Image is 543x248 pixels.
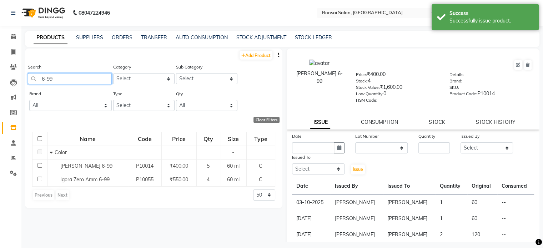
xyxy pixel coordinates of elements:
[113,64,131,70] label: Category
[356,84,380,91] label: Stock Value:
[476,119,516,125] a: STOCK HISTORY
[383,227,436,243] td: [PERSON_NAME]
[176,64,202,70] label: Sub Category
[383,194,436,211] td: [PERSON_NAME]
[497,227,534,243] td: --
[497,211,534,227] td: --
[449,10,533,17] div: Success
[76,34,103,41] a: SUPPLIERS
[34,31,67,44] a: PRODUCTS
[227,163,240,169] span: 60 ml
[60,163,112,169] span: [PERSON_NAME] 6-99
[247,132,275,145] div: Type
[18,3,67,23] img: logo
[356,97,377,103] label: HSN Code:
[48,132,127,145] div: Name
[361,119,398,125] a: CONSUMPTION
[497,194,534,211] td: --
[436,211,467,227] td: 1
[292,227,331,243] td: [DATE]
[60,176,110,183] span: Igora Zero Amm 6-99
[292,178,331,194] th: Date
[331,211,383,227] td: [PERSON_NAME]
[28,64,41,70] label: Search
[467,211,497,227] td: 60
[497,178,534,194] th: Consumed
[292,133,302,140] label: Date
[292,154,311,161] label: Issued To
[383,211,436,227] td: [PERSON_NAME]
[356,91,383,97] label: Low Quantity:
[232,149,234,156] span: -
[29,91,41,97] label: Brand
[356,90,439,100] div: 0
[356,71,367,78] label: Price:
[449,78,462,84] label: Brand:
[292,194,331,211] td: 03-10-2025
[253,117,280,123] div: Clear Filters
[259,163,262,169] span: C
[449,84,459,91] label: SKU:
[355,133,379,140] label: Lot Number
[467,194,497,211] td: 60
[467,178,497,194] th: Original
[136,176,154,183] span: P10055
[292,211,331,227] td: [DATE]
[294,70,346,85] div: [PERSON_NAME] 6-99
[436,194,467,211] td: 1
[113,91,122,97] label: Type
[331,178,383,194] th: Issued By
[236,34,286,41] a: STOCK ADJUSTMENT
[207,176,210,183] span: 4
[356,78,368,84] label: Stock:
[129,132,161,145] div: Code
[50,149,55,156] span: Collapse Row
[227,176,240,183] span: 60 ml
[383,178,436,194] th: Issued To
[55,149,67,156] span: Color
[170,163,188,169] span: ₹400.00
[436,178,467,194] th: Quantity
[449,17,533,25] div: Successfully issue product.
[461,133,479,140] label: Issued By
[356,83,439,93] div: ₹1,600.00
[197,132,220,145] div: Qty
[331,227,383,243] td: [PERSON_NAME]
[449,71,464,78] label: Details:
[295,34,332,41] a: STOCK LEDGER
[436,227,467,243] td: 2
[449,90,532,100] div: P10014
[170,176,188,183] span: ₹550.00
[240,51,272,60] a: Add Product
[356,77,439,87] div: 4
[176,34,228,41] a: AUTO CONSUMPTION
[79,3,110,23] b: 08047224946
[449,91,477,97] label: Product Code:
[351,165,365,174] button: Issue
[309,60,330,67] img: avatar
[141,34,167,41] a: TRANSFER
[136,163,154,169] span: P10014
[467,227,497,243] td: 120
[221,132,246,145] div: Size
[418,133,435,140] label: Quantity
[112,34,132,41] a: ORDERS
[207,163,210,169] span: 5
[259,176,262,183] span: C
[353,167,363,172] span: Issue
[28,73,112,84] input: Search by product name or code
[356,71,439,81] div: ₹400.00
[429,119,445,125] a: STOCK
[331,194,383,211] td: [PERSON_NAME]
[310,116,330,129] a: ISSUE
[176,91,183,97] label: Qty
[162,132,196,145] div: Price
